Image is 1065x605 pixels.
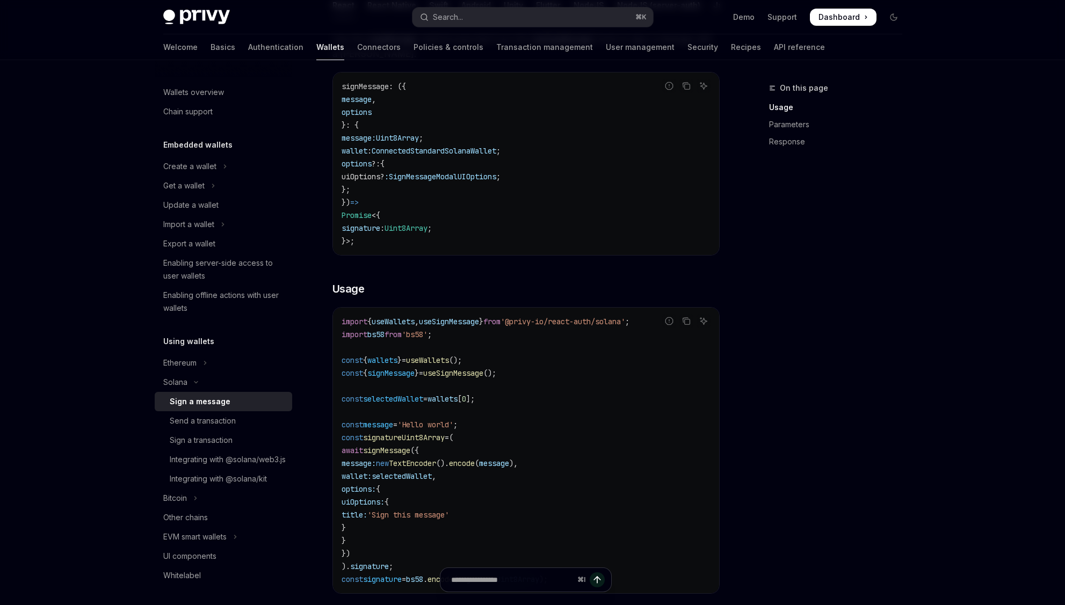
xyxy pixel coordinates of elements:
[342,446,363,455] span: await
[625,317,629,326] span: ;
[342,198,350,207] span: })
[367,368,415,378] span: signMessage
[687,34,718,60] a: Security
[635,13,647,21] span: ⌘ K
[451,568,573,592] input: Ask a question...
[432,471,436,481] span: ,
[402,355,406,365] span: =
[163,139,233,151] h5: Embedded wallets
[342,236,354,246] span: }>;
[458,394,462,404] span: [
[389,82,406,91] span: : ({
[342,368,363,378] span: const
[462,394,466,404] span: 0
[155,157,292,176] button: Toggle Create a wallet section
[363,446,410,455] span: signMessage
[163,218,214,231] div: Import a wallet
[163,86,224,99] div: Wallets overview
[449,355,462,365] span: ();
[342,562,350,571] span: ).
[423,368,483,378] span: useSignMessage
[433,11,463,24] div: Search...
[170,414,236,427] div: Send a transaction
[342,210,372,220] span: Promise
[342,549,350,558] span: })
[372,146,496,156] span: ConnectedStandardSolanaWallet
[155,215,292,234] button: Toggle Import a wallet section
[479,317,483,326] span: }
[376,458,389,468] span: new
[466,394,475,404] span: ];
[697,79,711,93] button: Ask AI
[363,394,423,404] span: selectedWallet
[483,317,501,326] span: from
[367,146,372,156] span: :
[155,83,292,102] a: Wallets overview
[155,253,292,286] a: Enabling server-side access to user wallets
[731,34,761,60] a: Recipes
[342,107,372,117] span: options
[163,376,187,389] div: Solana
[501,317,625,326] span: '@privy-io/react-auth/solana'
[170,395,230,408] div: Sign a message
[163,530,227,543] div: EVM smart wallets
[380,159,385,169] span: {
[342,355,363,365] span: const
[397,420,453,429] span: 'Hello world'
[733,12,755,23] a: Demo
[767,12,797,23] a: Support
[155,353,292,373] button: Toggle Ethereum section
[479,458,509,468] span: message
[780,82,828,94] span: On this page
[412,8,653,27] button: Open search
[342,133,376,143] span: message:
[155,431,292,450] a: Sign a transaction
[155,508,292,527] a: Other chains
[367,510,449,520] span: 'Sign this message'
[163,356,197,369] div: Ethereum
[155,489,292,508] button: Toggle Bitcoin section
[155,234,292,253] a: Export a wallet
[363,355,367,365] span: {
[342,394,363,404] span: const
[350,198,359,207] span: =>
[590,572,605,587] button: Send message
[163,199,219,212] div: Update a wallet
[402,330,428,339] span: 'bs58'
[419,317,479,326] span: useSignMessage
[342,94,372,104] span: message
[357,34,401,60] a: Connectors
[163,237,215,250] div: Export a wallet
[163,10,230,25] img: dark logo
[389,458,436,468] span: TextEncoder
[475,458,479,468] span: (
[367,355,397,365] span: wallets
[163,550,216,563] div: UI components
[342,420,363,429] span: const
[415,368,419,378] span: }
[818,12,860,23] span: Dashboard
[436,458,449,468] span: ().
[163,34,198,60] a: Welcome
[342,185,350,194] span: };
[155,373,292,392] button: Toggle Solana section
[509,458,518,468] span: ),
[342,146,367,156] span: wallet
[662,79,676,93] button: Report incorrect code
[389,172,496,181] span: SignMessageModalUIOptions
[372,471,432,481] span: selectedWallet
[372,94,376,104] span: ,
[376,484,380,494] span: {
[769,133,911,150] a: Response
[342,523,346,533] span: }
[342,497,385,507] span: uiOptions:
[342,82,389,91] span: signMessage
[679,314,693,328] button: Copy the contents from the code block
[385,223,428,233] span: Uint8Array
[423,394,428,404] span: =
[342,458,376,468] span: message:
[372,210,380,220] span: <{
[496,146,501,156] span: ;
[363,433,445,442] span: signatureUint8Array
[155,286,292,318] a: Enabling offline actions with user wallets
